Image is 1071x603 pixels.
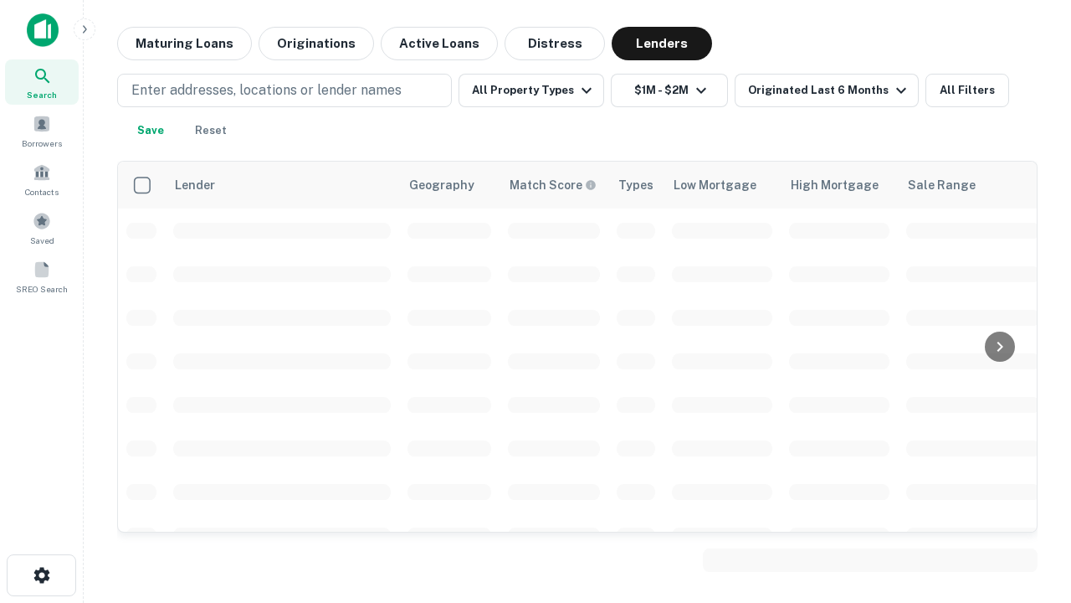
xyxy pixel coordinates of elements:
div: Capitalize uses an advanced AI algorithm to match your search with the best lender. The match sco... [510,176,597,194]
div: Sale Range [908,175,976,195]
span: Search [27,88,57,101]
span: Contacts [25,185,59,198]
button: Maturing Loans [117,27,252,60]
button: Originations [259,27,374,60]
button: Reset [184,114,238,147]
a: Borrowers [5,108,79,153]
button: $1M - $2M [611,74,728,107]
a: Search [5,59,79,105]
div: Types [618,175,653,195]
p: Enter addresses, locations or lender names [131,80,402,100]
button: Save your search to get updates of matches that match your search criteria. [124,114,177,147]
button: All Property Types [459,74,604,107]
div: Geography [409,175,474,195]
th: Geography [399,162,500,209]
button: Lenders [612,27,712,60]
button: Originated Last 6 Months [735,74,919,107]
th: Capitalize uses an advanced AI algorithm to match your search with the best lender. The match sco... [500,162,608,209]
span: Borrowers [22,137,62,150]
a: SREO Search [5,254,79,299]
div: Originated Last 6 Months [748,80,911,100]
h6: Match Score [510,176,593,194]
button: Enter addresses, locations or lender names [117,74,452,107]
a: Saved [5,205,79,250]
button: Distress [505,27,605,60]
th: Lender [165,162,399,209]
div: Low Mortgage [674,175,756,195]
img: capitalize-icon.png [27,13,59,47]
div: High Mortgage [791,175,879,195]
th: Low Mortgage [664,162,781,209]
button: Active Loans [381,27,498,60]
a: Contacts [5,157,79,202]
button: All Filters [925,74,1009,107]
th: Types [608,162,664,209]
div: Lender [175,175,215,195]
iframe: Chat Widget [987,469,1071,549]
span: SREO Search [16,282,68,296]
th: High Mortgage [781,162,898,209]
span: Saved [30,234,54,247]
th: Sale Range [898,162,1048,209]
